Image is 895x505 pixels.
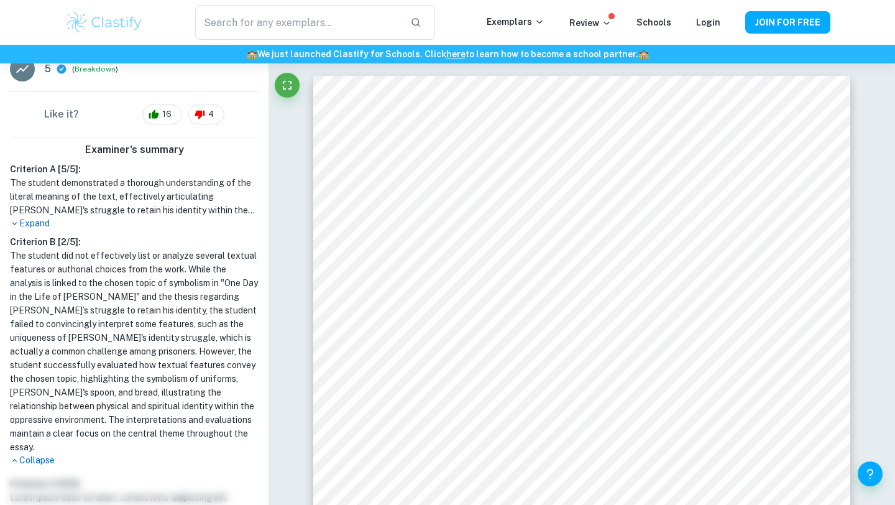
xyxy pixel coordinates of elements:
button: Breakdown [75,63,116,75]
h6: Criterion A [ 5 / 5 ]: [10,162,259,176]
span: ( ) [72,63,118,75]
a: here [446,49,466,59]
span: 4 [201,108,221,121]
a: Schools [636,17,671,27]
h6: Examiner's summary [5,142,264,157]
a: Login [696,17,720,27]
p: Review [569,16,612,30]
h1: The student did not effectively list or analyze several textual features or authorial choices fro... [10,249,259,454]
p: Exemplars [487,15,544,29]
h6: We just launched Clastify for Schools. Click to learn how to become a school partner. [2,47,893,61]
img: Clastify logo [65,10,144,35]
span: 16 [155,108,178,121]
span: 🏫 [638,49,649,59]
span: 🏫 [247,49,257,59]
p: Expand [10,217,259,230]
h6: Like it? [44,107,79,122]
div: 16 [142,104,182,124]
button: Help and Feedback [858,461,883,486]
button: Fullscreen [275,73,300,98]
h1: The student demonstrated a thorough understanding of the literal meaning of the text, effectively... [10,176,259,217]
button: JOIN FOR FREE [745,11,830,34]
p: Collapse [10,454,259,467]
p: 5 [45,62,51,76]
input: Search for any exemplars... [195,5,400,40]
h6: Criterion B [ 2 / 5 ]: [10,235,259,249]
div: 4 [188,104,224,124]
